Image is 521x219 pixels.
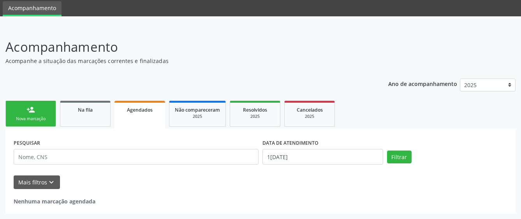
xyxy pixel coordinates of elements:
input: Selecione um intervalo [262,149,383,165]
a: Acompanhamento [3,1,62,16]
div: 2025 [236,114,275,119]
span: Não compareceram [175,107,220,113]
div: 2025 [290,114,329,119]
span: Agendados [127,107,153,113]
p: Acompanhamento [5,37,363,57]
span: Na fila [78,107,93,113]
p: Acompanhe a situação das marcações correntes e finalizadas [5,57,363,65]
label: DATA DE ATENDIMENTO [262,137,319,149]
p: Ano de acompanhamento [388,79,457,88]
button: Mais filtroskeyboard_arrow_down [14,175,60,189]
span: Cancelados [297,107,323,113]
div: Nova marcação [11,116,50,122]
input: Nome, CNS [14,149,259,165]
div: 2025 [175,114,220,119]
button: Filtrar [387,151,412,164]
label: PESQUISAR [14,137,40,149]
i: keyboard_arrow_down [47,178,56,187]
span: Resolvidos [243,107,267,113]
strong: Nenhuma marcação agendada [14,198,95,205]
div: person_add [26,105,35,114]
